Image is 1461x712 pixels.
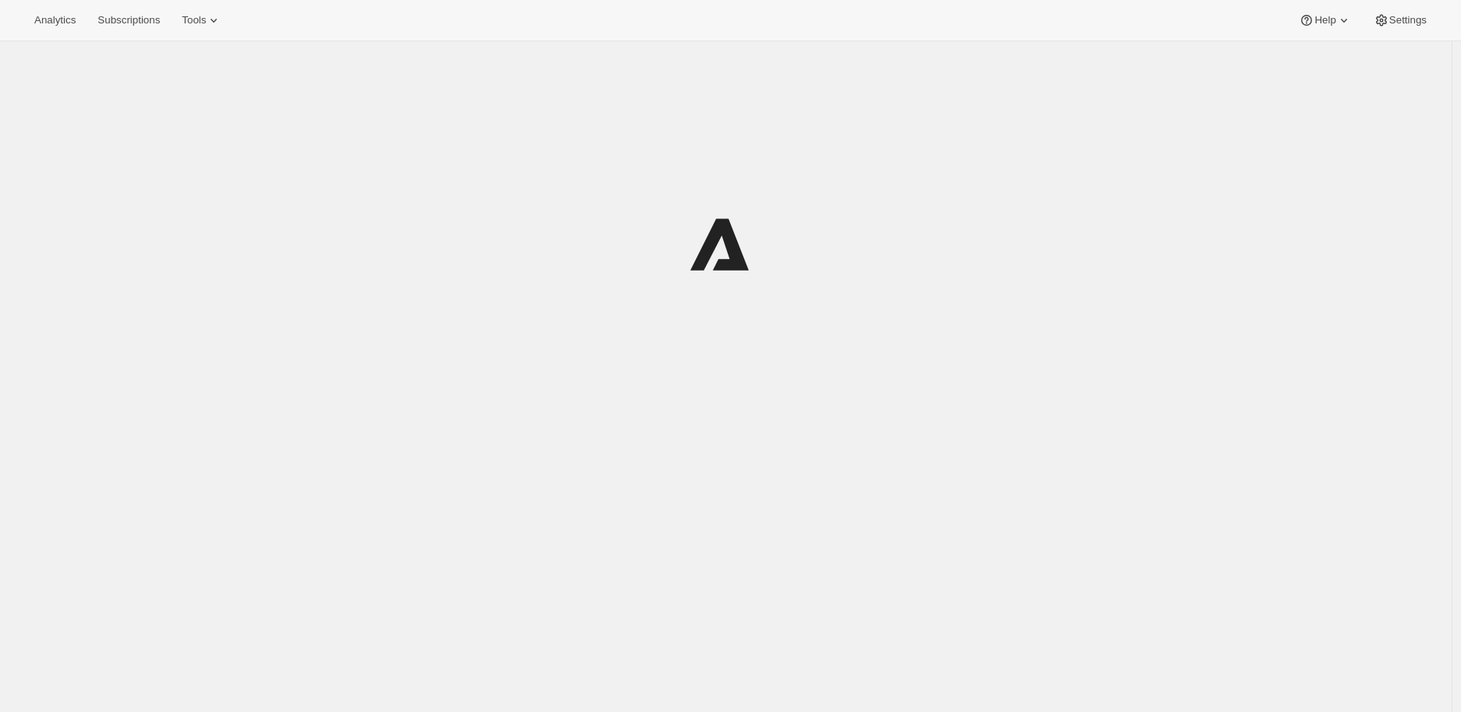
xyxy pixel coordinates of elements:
button: Help [1289,9,1360,31]
span: Analytics [34,14,76,27]
span: Subscriptions [98,14,160,27]
button: Tools [172,9,231,31]
span: Help [1314,14,1335,27]
button: Settings [1364,9,1436,31]
button: Analytics [25,9,85,31]
button: Subscriptions [88,9,169,31]
span: Settings [1389,14,1427,27]
span: Tools [182,14,206,27]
